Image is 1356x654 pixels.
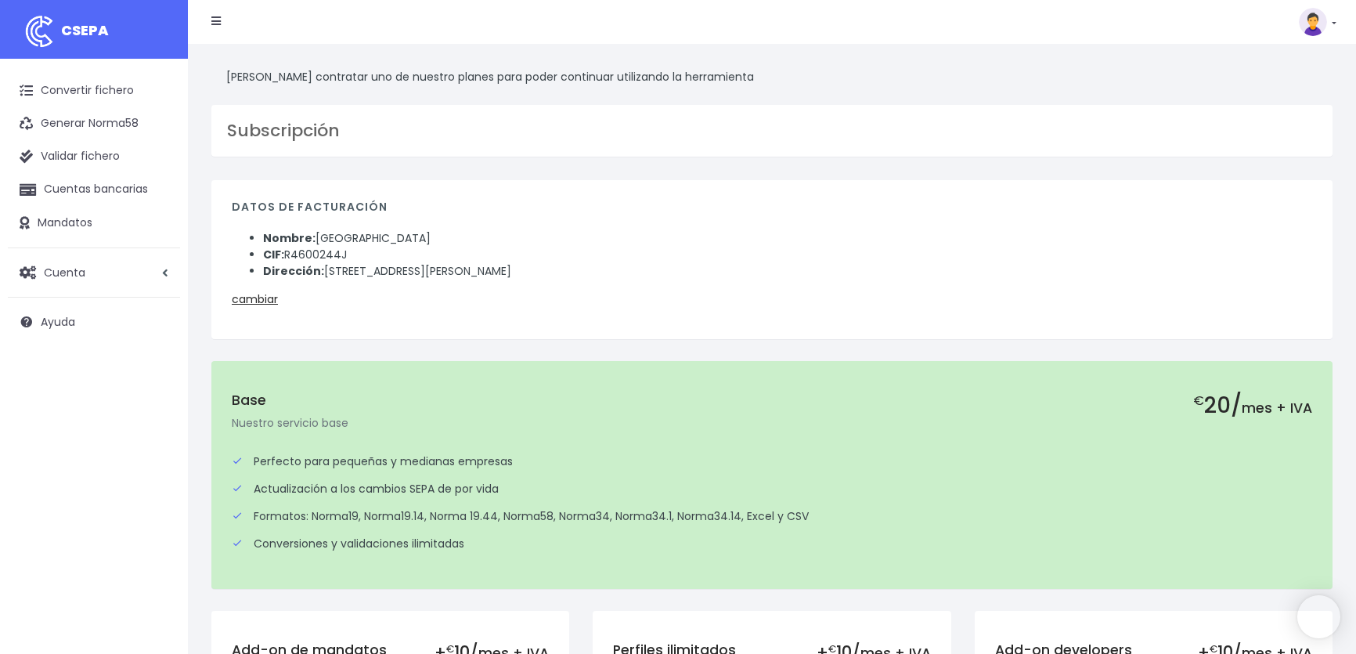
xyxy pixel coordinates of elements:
strong: CIF: [263,247,284,262]
img: logo [20,12,59,51]
li: [GEOGRAPHIC_DATA] [263,230,1312,247]
a: Mandatos [8,207,180,240]
span: Cuenta [44,264,85,280]
span: mes + IVA [1242,399,1312,417]
img: profile [1299,8,1327,36]
h5: Base [232,392,1312,409]
a: Generar Norma58 [8,107,180,140]
h3: Subscripción [227,121,1317,141]
h2: 20/ [1193,392,1312,419]
a: cambiar [232,291,278,307]
a: Ayuda [8,305,180,338]
a: Cuenta [8,256,180,289]
li: [STREET_ADDRESS][PERSON_NAME] [263,263,1312,280]
div: Perfecto para pequeñas y medianas empresas [232,453,1312,470]
div: Conversiones y validaciones ilimitadas [232,536,1312,552]
div: Actualización a los cambios SEPA de por vida [232,481,1312,497]
h4: Datos de facturación [232,201,1312,222]
p: Nuestro servicio base [232,414,1312,432]
small: € [1193,391,1204,410]
div: Formatos: Norma19, Norma19.14, Norma 19.44, Norma58, Norma34, Norma34.1, Norma34.14, Excel y CSV [232,508,1312,525]
li: R4600244J [263,247,1312,263]
a: Cuentas bancarias [8,173,180,206]
span: Ayuda [41,314,75,330]
strong: Dirección: [263,263,324,279]
a: Convertir fichero [8,74,180,107]
a: Validar fichero [8,140,180,173]
strong: Nombre: [263,230,316,246]
div: [PERSON_NAME] contratar uno de nuestro planes para poder continuar utilizando la herramienta [211,60,1333,94]
span: CSEPA [61,20,109,40]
